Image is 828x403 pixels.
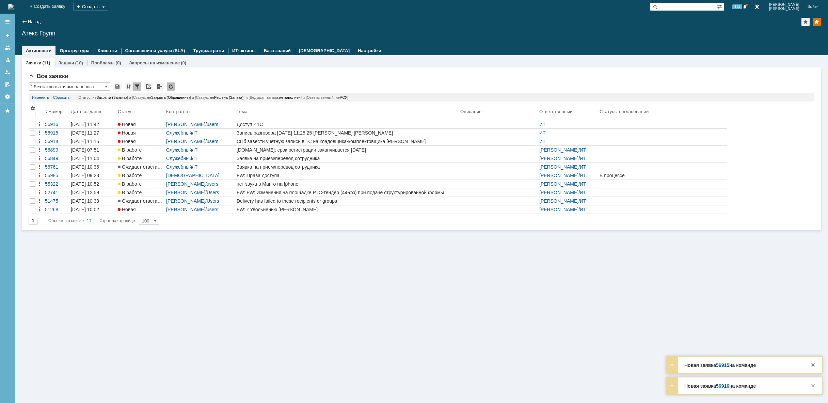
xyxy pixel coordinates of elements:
a: Оргструктура [60,48,89,53]
div: Описание [460,109,482,114]
div: [Статус: не ] и [Статус: не ] и [Статус: не ] и [Ведущая заявка: ] и [Ответственный: не ] [74,93,811,102]
div: Номер [48,109,63,114]
span: В работе [118,173,142,178]
div: Сортировка... [125,82,133,91]
a: FW: FW: Изменения на площадке РТС-тендер (44-фз) при подаче структурированной формы заявки [235,188,459,197]
div: / [539,198,597,204]
a: Новая [116,120,165,128]
a: ИТ [580,173,586,178]
a: [DATE] 11:42 [69,120,116,128]
a: [DATE] 09:23 [69,171,116,180]
span: Все заявки [29,73,68,79]
div: / [166,173,234,178]
a: IT [193,147,197,153]
a: IT [193,156,197,161]
a: IT [193,164,197,170]
div: 55985 [45,173,68,178]
span: Решена (Заявка) [214,95,243,99]
div: Действия [37,164,42,170]
div: [DATE] 11:27 [71,130,99,136]
a: Перейти на домашнюю страницу [8,4,14,10]
span: Объектов в списке: [48,218,85,223]
span: АСУ [340,95,347,99]
a: [PERSON_NAME] [166,198,205,204]
a: Настройки [2,91,13,102]
a: [DATE] 07:51 [69,146,116,154]
a: [DEMOGRAPHIC_DATA] [299,48,350,53]
a: [PERSON_NAME] [166,190,205,195]
div: [DOMAIN_NAME]: срок регистрации заканчивается [DATE] [237,147,458,153]
div: нет звука в Манго на Iphone [237,181,458,187]
a: Проблемы [91,60,115,65]
div: [DATE] 07:51 [71,147,99,153]
a: Delivery has failed to these recipients or groups [235,197,459,205]
span: В работе [118,181,142,187]
div: Фильтрация... [133,82,141,91]
div: В процессе [600,173,726,178]
div: FW: Права доступа. [237,173,458,178]
a: 56914 [44,137,69,145]
a: [PERSON_NAME] [539,147,578,153]
a: Мои согласования [2,79,13,90]
a: Служебный [166,156,192,161]
a: FW: к Увольнению [PERSON_NAME] [235,205,459,214]
a: Users [207,190,219,195]
div: / [166,164,234,170]
th: Ответственный [538,104,598,120]
div: / [166,207,234,212]
a: users [207,139,218,144]
div: / [539,173,597,178]
div: Дата создания [71,109,104,114]
a: FW: Права доступа. [235,171,459,180]
th: Контрагент [165,104,235,120]
a: Служебный [166,147,192,153]
div: Обновлять список [167,82,175,91]
span: Ожидает ответа контрагента [118,198,185,204]
a: Запросы на изменение [129,60,180,65]
div: 56849 [45,156,68,161]
div: Запись разговора [DATE] 11:25:25 [PERSON_NAME] [PERSON_NAME] [237,130,458,136]
a: Доступ к 1С [235,120,459,128]
div: Сохранить вид [113,82,122,91]
a: [DOMAIN_NAME]: срок регистрации заканчивается [DATE] [235,146,459,154]
div: Действия [37,156,42,161]
a: В работе [116,188,165,197]
a: [DATE] 11:04 [69,154,116,162]
a: ИТ [580,198,586,204]
a: нет звука в Манго на Iphone [235,180,459,188]
div: [DATE] 10:52 [71,181,99,187]
a: users [207,122,218,127]
div: Действия [37,122,42,127]
a: 56915 [44,129,69,137]
a: Изменить [32,93,49,102]
a: Мои заявки [2,67,13,78]
div: Развернуть [668,382,676,390]
div: Действия [37,198,42,204]
a: Новая [116,129,165,137]
div: Заявка на прием/перевод сотрудника [237,156,458,161]
a: Новая [116,137,165,145]
a: В работе [116,146,165,154]
a: [PERSON_NAME] [166,181,205,187]
a: [PERSON_NAME] [539,207,578,212]
a: ИТ [580,190,586,195]
a: Перейти в интерфейс администратора [753,3,761,11]
a: База знаний [264,48,291,53]
a: ИТ [539,130,546,136]
a: [PERSON_NAME] [539,164,578,170]
a: [PERSON_NAME] [539,173,578,178]
div: Экспорт списка [156,82,164,91]
a: 56916 [44,120,69,128]
span: В работе [118,190,142,195]
div: СПб завести учетную запись в 1С на кладовщика-комплектовщика [PERSON_NAME] [PERSON_NAME]C. [237,139,458,144]
div: Действия [37,147,42,153]
div: Контрагент [166,109,192,114]
img: logo [8,4,14,10]
a: [DEMOGRAPHIC_DATA][PERSON_NAME] [166,173,220,184]
div: Изменить домашнюю страницу [813,18,821,26]
a: Соглашения и услуги (SLA) [125,48,185,53]
a: Служебный [166,130,192,136]
a: 56761 [44,163,69,171]
span: Новая [118,122,136,127]
div: / [539,156,597,161]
